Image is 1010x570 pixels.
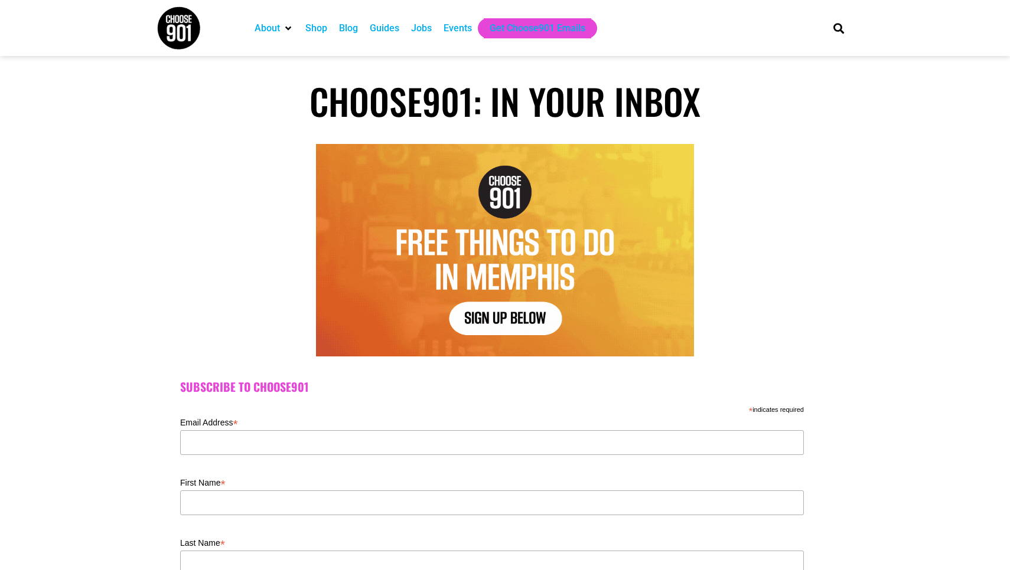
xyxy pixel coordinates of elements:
[180,414,804,428] label: Email Address
[444,21,472,35] a: Events
[180,403,804,414] div: indicates required
[180,474,804,489] label: First Name
[180,380,830,394] h2: Subscribe to Choose901
[249,18,299,38] div: About
[305,21,327,35] a: Shop
[829,18,849,38] div: Search
[339,21,358,35] a: Blog
[316,144,694,356] img: Text graphic with "Choose 901" logo. Reads: "7 Things to Do in Memphis This Week. Sign Up Below."...
[249,18,813,38] nav: Main nav
[411,21,432,35] a: Jobs
[255,21,280,35] a: About
[370,21,399,35] a: Guides
[490,21,585,35] a: Get Choose901 Emails
[180,535,804,549] label: Last Name
[157,80,853,122] h1: Choose901: In Your Inbox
